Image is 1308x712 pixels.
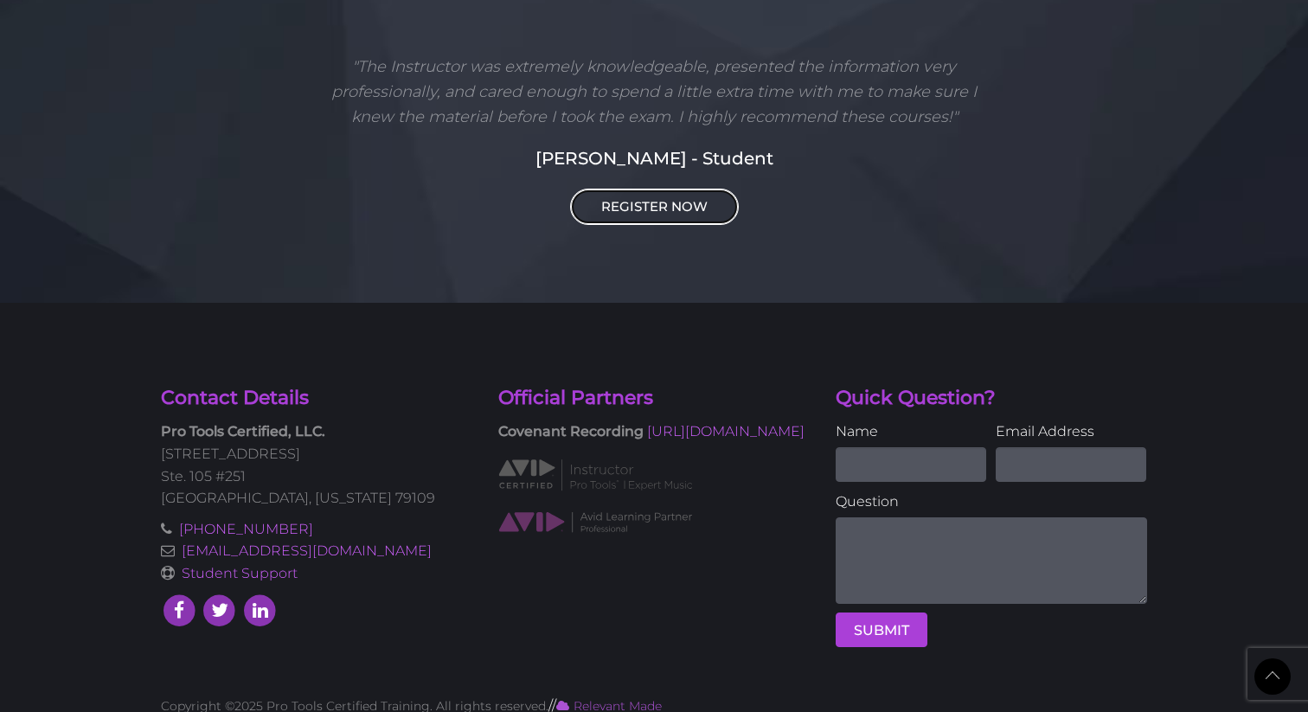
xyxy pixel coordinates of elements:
h5: [PERSON_NAME] - Student [161,145,1147,171]
strong: Pro Tools Certified, LLC. [161,423,325,439]
p: "The Instructor was extremely knowledgeable, presented the information very professionally, and c... [309,55,999,129]
img: AVID Learning Partner classification logo [498,510,693,534]
a: REGISTER NOW [570,189,739,225]
a: [URL][DOMAIN_NAME] [647,423,805,439]
label: Question [836,491,1147,513]
p: [STREET_ADDRESS] Ste. 105 #251 [GEOGRAPHIC_DATA], [US_STATE] 79109 [161,420,472,509]
img: AVID Expert Instructor classification logo [498,457,693,493]
a: Student Support [182,565,298,581]
a: Back to Top [1254,658,1291,695]
button: SUBMIT [836,613,927,647]
a: [PHONE_NUMBER] [179,521,313,537]
h4: Contact Details [161,385,472,412]
strong: Covenant Recording [498,423,644,439]
a: [EMAIL_ADDRESS][DOMAIN_NAME] [182,542,432,559]
label: Email Address [996,420,1146,443]
label: Name [836,420,986,443]
h4: Quick Question? [836,385,1147,412]
h4: Official Partners [498,385,810,412]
